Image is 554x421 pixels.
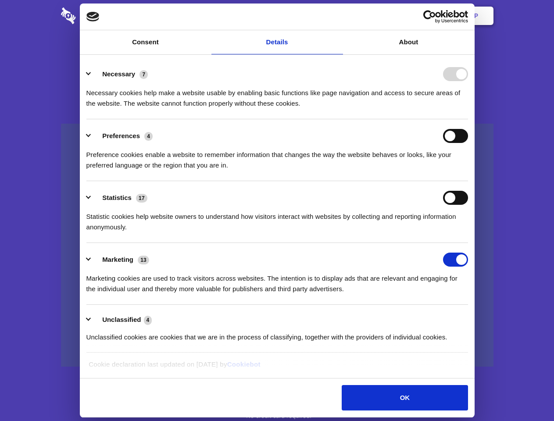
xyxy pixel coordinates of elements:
a: Cookiebot [227,360,261,368]
a: Contact [356,2,396,29]
span: 4 [144,132,153,141]
button: Necessary (7) [86,67,154,81]
div: Necessary cookies help make a website usable by enabling basic functions like page navigation and... [86,81,468,109]
button: OK [342,385,468,410]
button: Preferences (4) [86,129,158,143]
a: Pricing [257,2,296,29]
button: Marketing (13) [86,253,155,267]
span: 7 [139,70,148,79]
span: 17 [136,194,147,203]
span: 4 [144,316,152,325]
div: Marketing cookies are used to track visitors across websites. The intention is to display ads tha... [86,267,468,294]
a: Consent [80,30,211,54]
div: Preference cookies enable a website to remember information that changes the way the website beha... [86,143,468,171]
iframe: Drift Widget Chat Controller [510,377,543,410]
div: Cookie declaration last updated on [DATE] by [82,359,472,376]
button: Unclassified (4) [86,314,157,325]
div: Unclassified cookies are cookies that we are in the process of classifying, together with the pro... [86,325,468,343]
div: Statistic cookies help website owners to understand how visitors interact with websites by collec... [86,205,468,232]
button: Statistics (17) [86,191,153,205]
a: Wistia video thumbnail [61,124,493,367]
a: Login [398,2,436,29]
label: Preferences [102,132,140,139]
span: 13 [138,256,149,264]
h1: Eliminate Slack Data Loss. [61,39,493,71]
label: Statistics [102,194,132,201]
label: Necessary [102,70,135,78]
label: Marketing [102,256,133,263]
img: logo-wordmark-white-trans-d4663122ce5f474addd5e946df7df03e33cb6a1c49d2221995e7729f52c070b2.svg [61,7,136,24]
a: About [343,30,475,54]
a: Usercentrics Cookiebot - opens in a new window [391,10,468,23]
h4: Auto-redaction of sensitive data, encrypted data sharing and self-destructing private chats. Shar... [61,80,493,109]
img: logo [86,12,100,21]
a: Details [211,30,343,54]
